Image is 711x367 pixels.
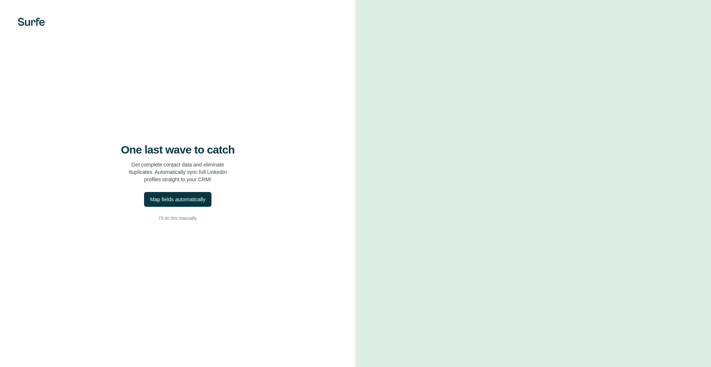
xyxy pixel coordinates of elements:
button: Map fields automatically [144,192,211,207]
span: I’ll do this manually [159,215,196,222]
button: I’ll do this manually [15,213,341,224]
p: Get complete contact data and eliminate duplicates. Automatically sync full LinkedIn profiles str... [129,161,227,183]
img: Surfe's logo [18,18,45,26]
div: Map fields automatically [150,196,205,203]
h4: One last wave to catch [121,143,235,156]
